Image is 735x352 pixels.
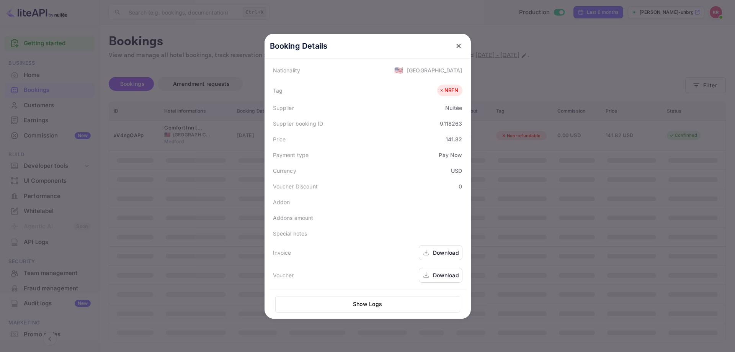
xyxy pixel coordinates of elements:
[273,182,318,190] div: Voucher Discount
[273,135,286,143] div: Price
[394,63,403,77] span: United States
[433,249,459,257] div: Download
[273,249,291,257] div: Invoice
[270,40,328,52] p: Booking Details
[459,182,462,190] div: 0
[273,271,294,279] div: Voucher
[273,214,314,222] div: Addons amount
[452,39,465,53] button: close
[273,167,296,175] div: Currency
[433,271,459,279] div: Download
[446,135,462,143] div: 141.82
[275,296,460,313] button: Show Logs
[407,66,462,74] div: [GEOGRAPHIC_DATA]
[440,120,462,128] div: 9118263
[273,229,307,237] div: Special notes
[273,151,309,159] div: Payment type
[273,66,301,74] div: Nationality
[273,87,283,95] div: Tag
[439,151,462,159] div: Pay Now
[451,167,462,175] div: USD
[445,104,462,112] div: Nuitée
[273,120,323,128] div: Supplier booking ID
[439,87,459,94] div: NRFN
[273,198,290,206] div: Addon
[273,104,294,112] div: Supplier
